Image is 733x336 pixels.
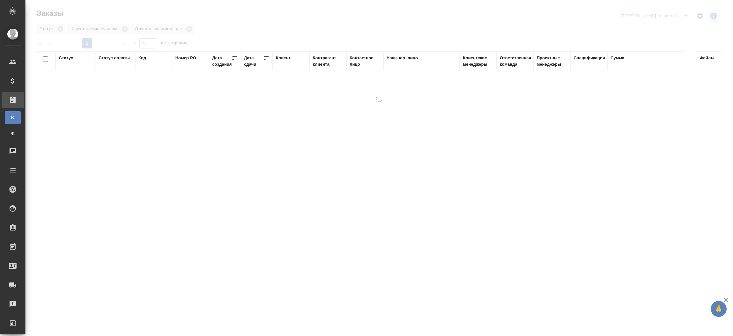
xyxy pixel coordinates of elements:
div: Ответственная команда [500,55,531,68]
div: Номер PO [175,55,196,61]
span: 🙏 [713,302,724,316]
div: Клиентские менеджеры [463,55,493,68]
span: В [8,114,17,121]
div: Спецификация [574,55,605,61]
div: Сумма [611,55,624,61]
div: Наше юр. лицо [387,55,418,61]
div: Статус [59,55,73,61]
div: Дата создания [212,55,232,68]
div: Дата сдачи [244,55,263,68]
div: Контактное лицо [350,55,380,68]
a: В [5,111,21,124]
div: Контрагент клиента [313,55,343,68]
span: Ф [8,130,17,137]
div: Клиент [276,55,290,61]
button: 🙏 [711,301,727,317]
div: Статус оплаты [99,55,130,61]
div: Файлы [700,55,714,61]
div: Код [138,55,146,61]
a: Ф [5,127,21,140]
div: Проектные менеджеры [537,55,567,68]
